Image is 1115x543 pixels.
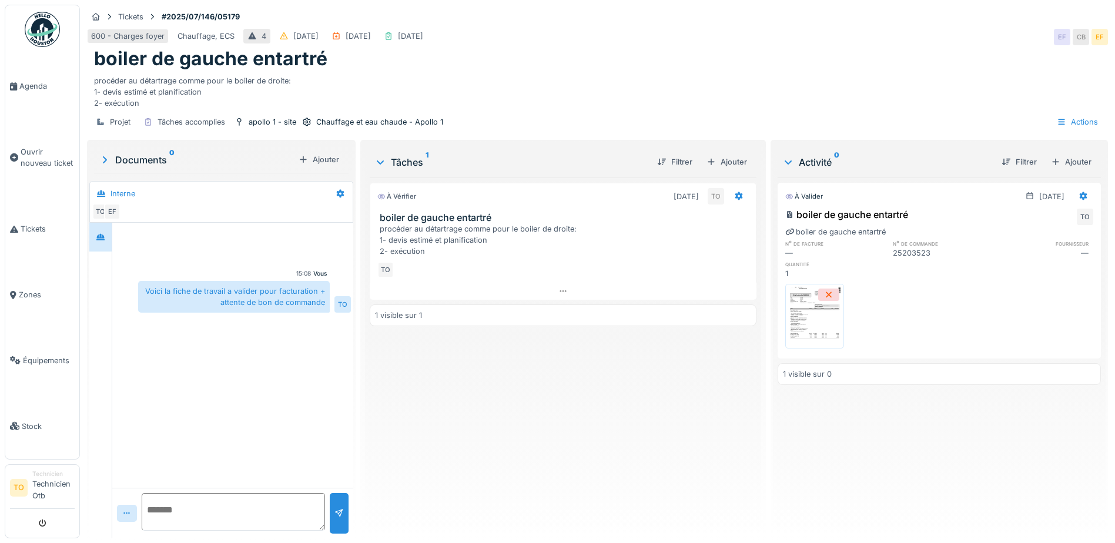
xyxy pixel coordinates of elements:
[104,203,120,220] div: EF
[21,223,75,234] span: Tickets
[313,269,327,278] div: Vous
[834,155,839,169] sup: 0
[652,154,697,170] div: Filtrer
[375,310,422,321] div: 1 visible sur 1
[374,155,648,169] div: Tâches
[10,470,75,509] a: TO TechnicienTechnicien Otb
[94,71,1101,109] div: procéder au détartrage comme pour le boiler de droite: 1- devis estimé et planification 2- exécution
[21,146,75,169] span: Ouvrir nouveau ticket
[785,207,908,222] div: boiler de gauche entartré
[32,470,75,478] div: Technicien
[92,203,109,220] div: TO
[377,262,394,278] div: TO
[993,240,1093,247] h6: fournisseur
[169,153,175,167] sup: 0
[293,31,319,42] div: [DATE]
[785,226,886,237] div: boiler de gauche entartré
[893,247,993,259] div: 25203523
[10,479,28,497] li: TO
[346,31,371,42] div: [DATE]
[1046,154,1096,170] div: Ajouter
[1054,29,1070,45] div: EF
[5,393,79,459] a: Stock
[702,154,752,170] div: Ajouter
[785,240,885,247] h6: n° de facture
[111,188,135,199] div: Interne
[380,212,751,223] h3: boiler de gauche entartré
[262,31,266,42] div: 4
[997,154,1042,170] div: Filtrer
[294,152,344,167] div: Ajouter
[110,116,130,128] div: Projet
[1073,29,1089,45] div: CB
[785,247,885,259] div: —
[138,281,330,313] div: Voici la fiche de travail a valider pour facturation + attente de bon de commande
[782,155,992,169] div: Activité
[32,470,75,506] li: Technicien Otb
[296,269,311,278] div: 15:08
[708,188,724,205] div: TO
[398,31,423,42] div: [DATE]
[674,191,699,202] div: [DATE]
[334,296,351,313] div: TO
[94,48,327,70] h1: boiler de gauche entartré
[785,192,823,202] div: À valider
[5,196,79,262] a: Tickets
[23,355,75,366] span: Équipements
[316,116,443,128] div: Chauffage et eau chaude - Apollo 1
[377,192,416,202] div: À vérifier
[785,268,885,279] div: 1
[5,327,79,393] a: Équipements
[249,116,296,128] div: apollo 1 - site
[5,119,79,196] a: Ouvrir nouveau ticket
[19,289,75,300] span: Zones
[1052,113,1103,130] div: Actions
[5,262,79,328] a: Zones
[118,11,143,22] div: Tickets
[1039,191,1064,202] div: [DATE]
[25,12,60,47] img: Badge_color-CXgf-gQk.svg
[783,368,832,380] div: 1 visible sur 0
[785,260,885,268] h6: quantité
[1091,29,1108,45] div: EF
[22,421,75,432] span: Stock
[158,116,225,128] div: Tâches accomplies
[380,223,751,257] div: procéder au détartrage comme pour le boiler de droite: 1- devis estimé et planification 2- exécution
[157,11,245,22] strong: #2025/07/146/05179
[178,31,235,42] div: Chauffage, ECS
[19,81,75,92] span: Agenda
[993,247,1093,259] div: —
[91,31,165,42] div: 600 - Charges foyer
[426,155,428,169] sup: 1
[5,53,79,119] a: Agenda
[788,287,841,346] img: 4hprt02y9eprpo6wb60ntrqxo6j3
[1077,209,1093,225] div: TO
[893,240,993,247] h6: n° de commande
[99,153,294,167] div: Documents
